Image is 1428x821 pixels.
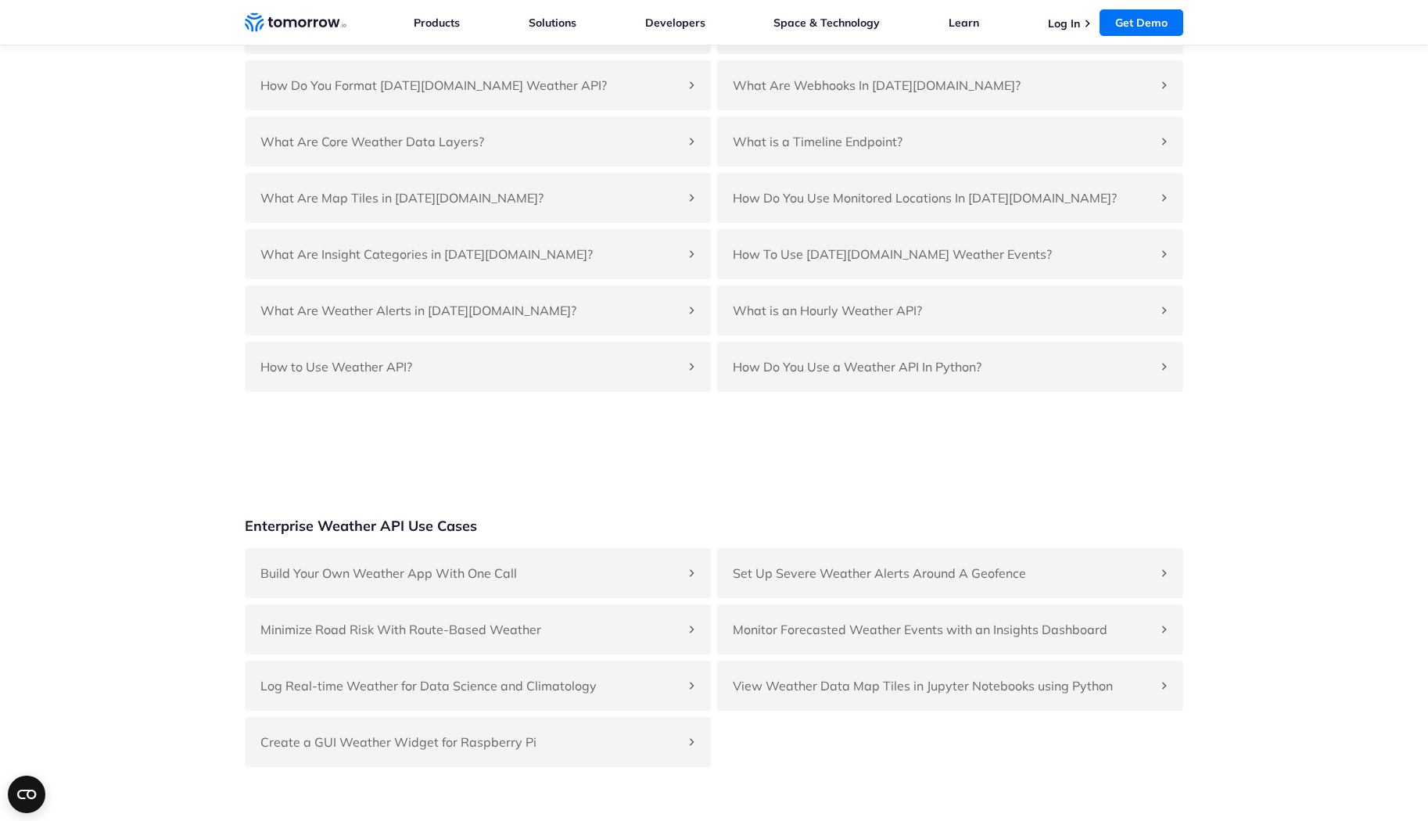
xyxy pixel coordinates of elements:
h4: How Do You Use a Weather API In Python? [733,357,1152,376]
div: What Are Weather Alerts in [DATE][DOMAIN_NAME]? [245,285,711,335]
h4: Minimize Road Risk With Route-Based Weather [260,620,680,639]
h4: What is an Hourly Weather API? [733,301,1152,320]
a: Log In [1048,16,1080,30]
h4: What Are Webhooks In [DATE][DOMAIN_NAME]? [733,76,1152,95]
div: Minimize Road Risk With Route-Based Weather [245,604,711,654]
a: Solutions [529,16,576,30]
div: How Do You Format [DATE][DOMAIN_NAME] Weather API? [245,60,711,110]
div: Set Up Severe Weather Alerts Around A Geofence [717,548,1183,598]
h4: Create a GUI Weather Widget for Raspberry Pi [260,733,680,751]
div: How To Use [DATE][DOMAIN_NAME] Weather Events? [717,229,1183,279]
h4: How to Use Weather API? [260,357,680,376]
div: View Weather Data Map Tiles in Jupyter Notebooks using Python [717,661,1183,711]
div: Getting Started With [DATE][DOMAIN_NAME]’s Weather API [717,4,1183,54]
h4: How To Use [DATE][DOMAIN_NAME] Weather Events? [733,245,1152,264]
h4: What Are Map Tiles in [DATE][DOMAIN_NAME]? [260,188,680,207]
div: What Are Webhooks In [DATE][DOMAIN_NAME]? [717,60,1183,110]
div: Create a GUI Weather Widget for Raspberry Pi [245,717,711,767]
div: Monitor Forecasted Weather Events with an Insights Dashboard [717,604,1183,654]
div: Build Your Own Weather App With One Call [245,548,711,598]
h4: Build Your Own Weather App With One Call [260,564,680,583]
div: What Are Core Weather Data Layers? [245,117,711,167]
a: Developers [645,16,705,30]
a: Home link [245,11,346,34]
h4: What Are Insight Categories in [DATE][DOMAIN_NAME]? [260,245,680,264]
div: What Are Insight Categories in [DATE][DOMAIN_NAME]? [245,229,711,279]
h3: Enterprise Weather API Use Cases [245,517,477,536]
h4: How Do You Use Monitored Locations In [DATE][DOMAIN_NAME]? [733,188,1152,207]
div: What Are Map Tiles in [DATE][DOMAIN_NAME]? [245,173,711,223]
a: Learn [949,16,979,30]
h4: What is a Timeline Endpoint? [733,132,1152,151]
a: Get Demo [1100,9,1183,36]
h4: Monitor Forecasted Weather Events with an Insights Dashboard [733,620,1152,639]
button: Open CMP widget [8,776,45,813]
div: Why [DATE][DOMAIN_NAME] is the Best Weather API? [245,4,711,54]
a: Space & Technology [773,16,880,30]
div: Log Real-time Weather for Data Science and Climatology [245,661,711,711]
h4: How Do You Format [DATE][DOMAIN_NAME] Weather API? [260,76,680,95]
a: Products [414,16,460,30]
h4: What Are Core Weather Data Layers? [260,132,680,151]
h4: What Are Weather Alerts in [DATE][DOMAIN_NAME]? [260,301,680,320]
div: What is an Hourly Weather API? [717,285,1183,335]
div: How Do You Use Monitored Locations In [DATE][DOMAIN_NAME]? [717,173,1183,223]
div: How Do You Use a Weather API In Python? [717,342,1183,392]
h4: View Weather Data Map Tiles in Jupyter Notebooks using Python [733,676,1152,695]
h4: Set Up Severe Weather Alerts Around A Geofence [733,564,1152,583]
div: How to Use Weather API? [245,342,711,392]
div: What is a Timeline Endpoint? [717,117,1183,167]
h4: Log Real-time Weather for Data Science and Climatology [260,676,680,695]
